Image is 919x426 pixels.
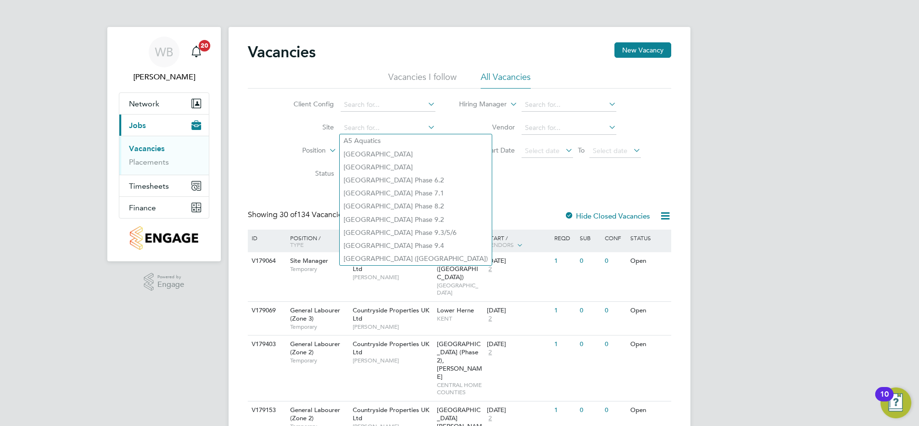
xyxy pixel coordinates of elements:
[437,381,483,396] span: CENTRAL HOME COUNTIES
[279,169,334,178] label: Status
[564,211,650,220] label: Hide Closed Vacancies
[614,42,671,58] button: New Vacancy
[199,40,210,52] span: 20
[290,340,340,356] span: General Labourer (Zone 2)
[552,302,577,320] div: 1
[487,265,493,273] span: 2
[628,252,670,270] div: Open
[340,252,492,265] li: [GEOGRAPHIC_DATA] ([GEOGRAPHIC_DATA])
[487,414,493,423] span: 2
[290,406,340,422] span: General Labourer (Zone 2)
[340,148,492,161] li: [GEOGRAPHIC_DATA]
[487,307,549,315] div: [DATE]
[522,121,616,135] input: Search for...
[341,98,435,112] input: Search for...
[487,349,493,357] span: 2
[437,340,482,381] span: [GEOGRAPHIC_DATA] (Phase 2), [PERSON_NAME]
[129,144,165,153] a: Vacancies
[280,210,346,219] span: 134 Vacancies
[522,98,616,112] input: Search for...
[602,230,627,246] div: Conf
[340,239,492,252] li: [GEOGRAPHIC_DATA] Phase 9.4
[388,71,457,89] li: Vacancies I follow
[881,387,911,418] button: Open Resource Center, 10 new notifications
[144,273,185,291] a: Powered byEngage
[552,252,577,270] div: 1
[340,161,492,174] li: [GEOGRAPHIC_DATA]
[129,157,169,167] a: Placements
[577,252,602,270] div: 0
[485,230,552,254] div: Start /
[575,144,587,156] span: To
[437,306,474,314] span: Lower Herne
[487,257,549,265] div: [DATE]
[577,302,602,320] div: 0
[157,273,184,281] span: Powered by
[481,71,531,89] li: All Vacancies
[487,315,493,323] span: 2
[119,115,209,136] button: Jobs
[353,273,432,281] span: [PERSON_NAME]
[290,257,328,265] span: Site Manager
[290,306,340,323] span: General Labourer (Zone 3)
[119,71,209,83] span: Will Bellamy
[340,174,492,187] li: [GEOGRAPHIC_DATA] Phase 6.2
[552,230,577,246] div: Reqd
[602,302,627,320] div: 0
[107,27,221,261] nav: Main navigation
[129,121,146,130] span: Jobs
[628,401,670,419] div: Open
[129,181,169,191] span: Timesheets
[437,282,483,297] span: [GEOGRAPHIC_DATA]
[270,146,326,155] label: Position
[130,226,198,250] img: countryside-properties-logo-retina.png
[602,252,627,270] div: 0
[119,93,209,114] button: Network
[119,175,209,196] button: Timesheets
[577,336,602,353] div: 0
[340,134,492,147] li: A5 Aquatics
[552,336,577,353] div: 1
[628,302,670,320] div: Open
[119,197,209,218] button: Finance
[577,401,602,419] div: 0
[602,336,627,353] div: 0
[249,302,283,320] div: V179069
[279,100,334,108] label: Client Config
[340,226,492,239] li: [GEOGRAPHIC_DATA] Phase 9.3/5/6
[129,99,159,108] span: Network
[487,241,514,248] span: Vendors
[353,340,429,356] span: Countryside Properties UK Ltd
[353,306,429,323] span: Countryside Properties UK Ltd
[283,230,350,253] div: Position /
[248,42,316,62] h2: Vacancies
[249,230,283,246] div: ID
[353,357,432,364] span: [PERSON_NAME]
[249,252,283,270] div: V179064
[187,37,206,67] a: 20
[353,406,429,422] span: Countryside Properties UK Ltd
[437,315,483,323] span: KENT
[628,230,670,246] div: Status
[880,394,889,407] div: 10
[279,123,334,131] label: Site
[119,37,209,83] a: WB[PERSON_NAME]
[340,200,492,213] li: [GEOGRAPHIC_DATA] Phase 8.2
[341,121,435,135] input: Search for...
[248,210,348,220] div: Showing
[602,401,627,419] div: 0
[577,230,602,246] div: Sub
[340,187,492,200] li: [GEOGRAPHIC_DATA] Phase 7.1
[353,323,432,331] span: [PERSON_NAME]
[525,146,560,155] span: Select date
[340,213,492,226] li: [GEOGRAPHIC_DATA] Phase 9.2
[157,281,184,289] span: Engage
[290,241,304,248] span: Type
[290,323,348,331] span: Temporary
[119,226,209,250] a: Go to home page
[249,336,283,353] div: V179403
[459,123,515,131] label: Vendor
[155,46,173,58] span: WB
[451,100,507,109] label: Hiring Manager
[290,357,348,364] span: Temporary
